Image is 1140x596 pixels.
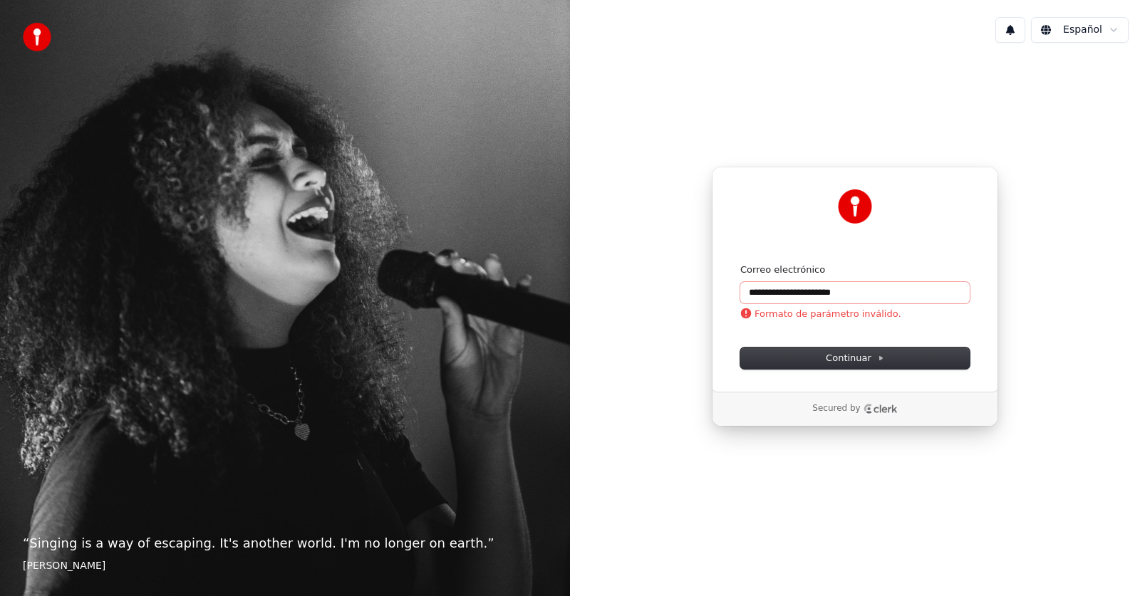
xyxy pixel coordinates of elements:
span: Continuar [826,352,884,365]
img: youka [23,23,51,51]
p: Secured by [812,403,860,414]
p: “ Singing is a way of escaping. It's another world. I'm no longer on earth. ” [23,533,547,553]
button: Continuar [740,347,970,369]
p: Formato de parámetro inválido. [740,308,901,320]
label: Correo electrónico [740,263,825,276]
img: Youka [838,189,872,224]
footer: [PERSON_NAME] [23,559,547,573]
a: Clerk logo [864,404,898,414]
